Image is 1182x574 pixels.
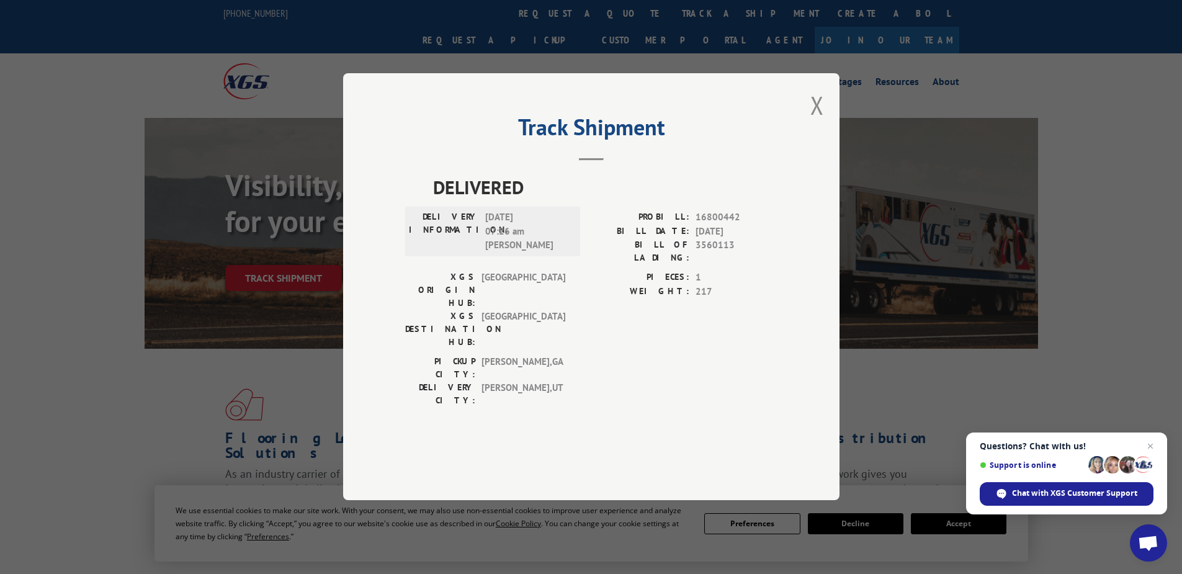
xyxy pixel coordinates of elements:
[1012,488,1137,499] span: Chat with XGS Customer Support
[980,482,1153,506] span: Chat with XGS Customer Support
[696,239,777,265] span: 3560113
[810,89,824,122] button: Close modal
[409,211,479,253] label: DELIVERY INFORMATION:
[591,225,689,239] label: BILL DATE:
[696,285,777,299] span: 217
[481,310,565,349] span: [GEOGRAPHIC_DATA]
[481,356,565,382] span: [PERSON_NAME] , GA
[405,119,777,142] h2: Track Shipment
[591,271,689,285] label: PIECES:
[696,211,777,225] span: 16800442
[481,271,565,310] span: [GEOGRAPHIC_DATA]
[591,239,689,265] label: BILL OF LADING:
[405,356,475,382] label: PICKUP CITY:
[1130,524,1167,562] a: Open chat
[980,441,1153,451] span: Questions? Chat with us!
[405,271,475,310] label: XGS ORIGIN HUB:
[696,271,777,285] span: 1
[433,174,777,202] span: DELIVERED
[405,310,475,349] label: XGS DESTINATION HUB:
[696,225,777,239] span: [DATE]
[485,211,569,253] span: [DATE] 07:26 am [PERSON_NAME]
[980,460,1084,470] span: Support is online
[591,285,689,299] label: WEIGHT:
[481,382,565,408] span: [PERSON_NAME] , UT
[405,382,475,408] label: DELIVERY CITY:
[591,211,689,225] label: PROBILL:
